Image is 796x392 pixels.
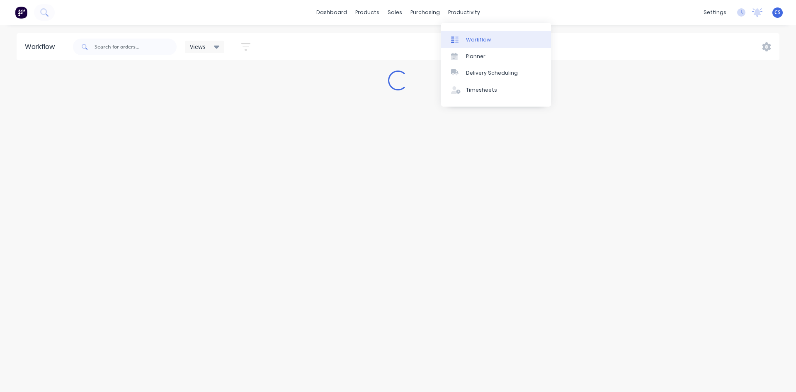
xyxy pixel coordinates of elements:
div: settings [699,6,730,19]
span: Views [190,42,206,51]
div: sales [383,6,406,19]
span: CS [774,9,781,16]
input: Search for orders... [95,39,177,55]
div: Workflow [25,42,59,52]
img: Factory [15,6,27,19]
div: purchasing [406,6,444,19]
a: dashboard [312,6,351,19]
a: Planner [441,48,551,65]
a: Delivery Scheduling [441,65,551,81]
div: Timesheets [466,86,497,94]
div: Planner [466,53,485,60]
div: Delivery Scheduling [466,69,518,77]
div: productivity [444,6,484,19]
div: products [351,6,383,19]
a: Timesheets [441,82,551,98]
div: Workflow [466,36,491,44]
a: Workflow [441,31,551,48]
